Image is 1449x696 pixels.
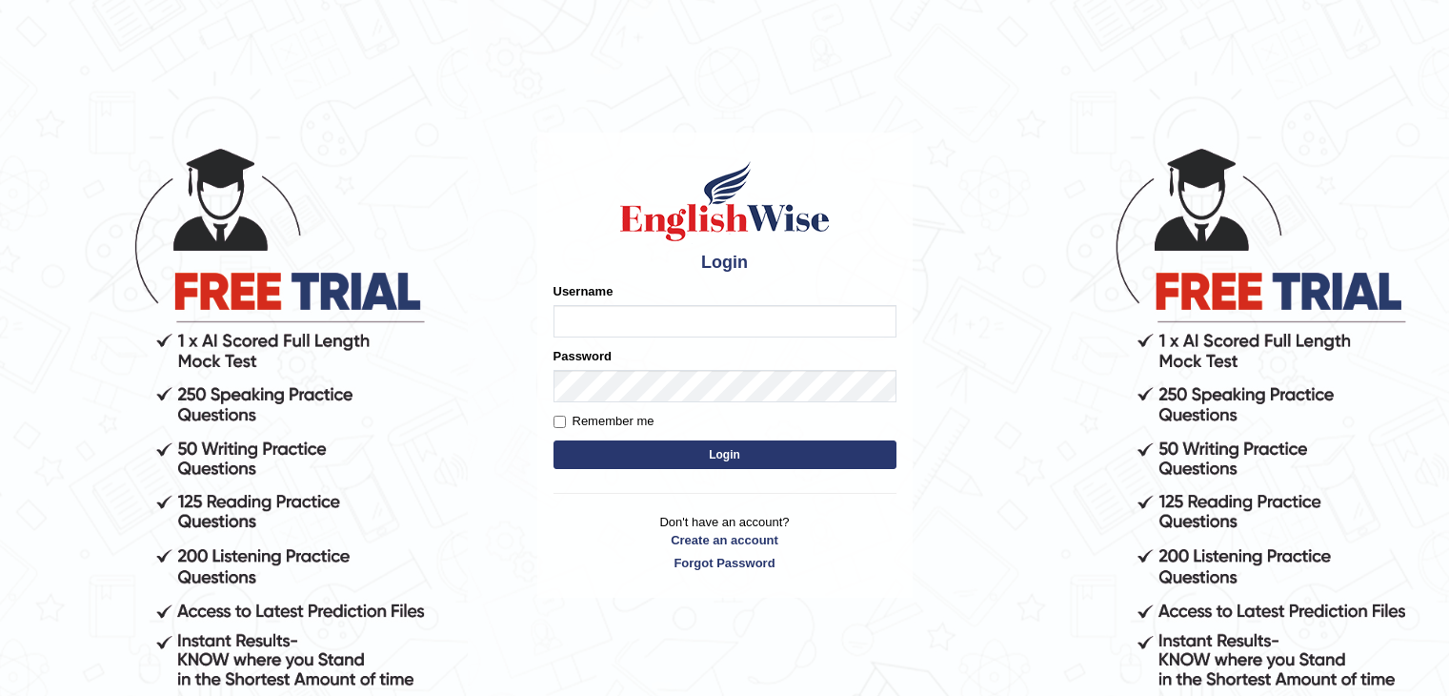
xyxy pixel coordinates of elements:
[553,416,566,428] input: Remember me
[553,347,612,365] label: Password
[553,531,896,549] a: Create an account
[553,513,896,572] p: Don't have an account?
[616,158,834,244] img: Logo of English Wise sign in for intelligent practice with AI
[553,554,896,572] a: Forgot Password
[553,254,896,273] h4: Login
[553,412,654,431] label: Remember me
[553,282,614,300] label: Username
[553,440,896,469] button: Login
